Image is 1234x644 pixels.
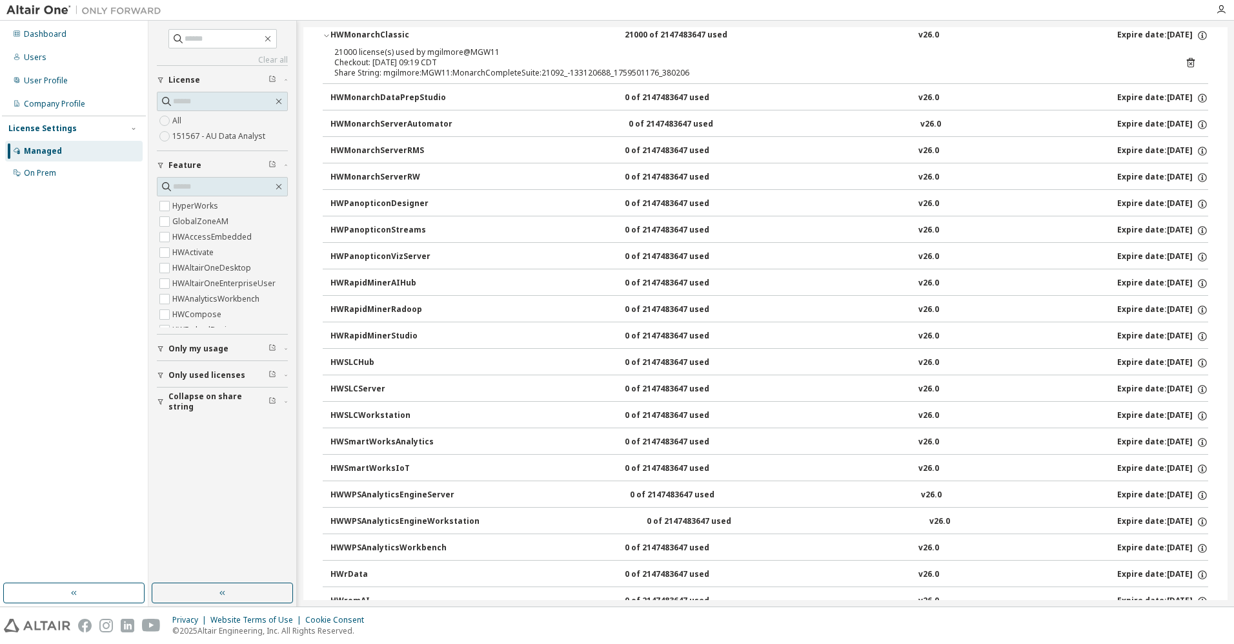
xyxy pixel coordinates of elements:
[330,516,480,528] div: HWWPSAnalyticsEngineWorkstation
[172,260,254,276] label: HWAltairOneDesktop
[625,569,741,581] div: 0 of 2147483647 used
[172,129,268,144] label: 151567 - AU Data Analyst
[172,214,231,229] label: GlobalZoneAM
[157,151,288,180] button: Feature
[330,172,447,183] div: HWMonarchServerRW
[330,92,447,104] div: HWMonarchDataPrepStudio
[1117,198,1208,210] div: Expire date: [DATE]
[330,110,1208,139] button: HWMonarchServerAutomator0 of 2147483647 usedv26.0Expire date:[DATE]
[172,245,216,260] label: HWActivate
[330,296,1208,324] button: HWRapidMinerRadoop0 of 2147483647 usedv26.0Expire date:[DATE]
[330,137,1208,165] button: HWMonarchServerRMS0 of 2147483647 usedv26.0Expire date:[DATE]
[330,569,447,581] div: HWrData
[918,278,939,289] div: v26.0
[330,437,447,448] div: HWSmartWorksAnalytics
[918,543,939,554] div: v26.0
[121,619,134,632] img: linkedin.svg
[268,160,276,171] span: Clear filter
[168,370,245,380] span: Only used licenses
[918,30,939,41] div: v26.0
[918,251,939,263] div: v26.0
[24,99,85,109] div: Company Profile
[918,225,939,236] div: v26.0
[268,75,276,85] span: Clear filter
[157,388,288,416] button: Collapse on share string
[334,47,1166,57] div: 21000 license(s) used by mgilmore@MGW11
[1117,304,1208,316] div: Expire date: [DATE]
[168,391,268,412] span: Collapse on share string
[1117,569,1208,581] div: Expire date: [DATE]
[918,145,939,157] div: v26.0
[1117,384,1208,395] div: Expire date: [DATE]
[625,278,741,289] div: 0 of 2147483647 used
[1117,92,1208,104] div: Expire date: [DATE]
[172,307,224,322] label: HWCompose
[625,30,741,41] div: 21000 of 2147483647 used
[78,619,92,632] img: facebook.svg
[330,384,447,395] div: HWSLCServer
[625,145,741,157] div: 0 of 2147483647 used
[305,615,372,625] div: Cookie Consent
[330,375,1208,404] button: HWSLCServer0 of 2147483647 usedv26.0Expire date:[DATE]
[330,216,1208,245] button: HWPanopticonStreams0 of 2147483647 usedv26.0Expire date:[DATE]
[629,119,745,130] div: 0 of 2147483647 used
[918,357,939,369] div: v26.0
[330,198,447,210] div: HWPanopticonDesigner
[168,75,200,85] span: License
[1117,172,1208,183] div: Expire date: [DATE]
[625,172,741,183] div: 0 of 2147483647 used
[1117,119,1208,130] div: Expire date: [DATE]
[268,397,276,407] span: Clear filter
[330,304,447,316] div: HWRapidMinerRadoop
[330,190,1208,218] button: HWPanopticonDesigner0 of 2147483647 usedv26.0Expire date:[DATE]
[172,198,221,214] label: HyperWorks
[1117,410,1208,422] div: Expire date: [DATE]
[330,278,447,289] div: HWRapidMinerAIHub
[647,516,763,528] div: 0 of 2147483647 used
[918,198,939,210] div: v26.0
[330,428,1208,457] button: HWSmartWorksAnalytics0 of 2147483647 usedv26.0Expire date:[DATE]
[918,569,939,581] div: v26.0
[1117,596,1208,607] div: Expire date: [DATE]
[330,481,1208,510] button: HWWPSAnalyticsEngineServer0 of 2147483647 usedv26.0Expire date:[DATE]
[24,76,68,86] div: User Profile
[168,160,201,171] span: Feature
[8,123,77,134] div: License Settings
[330,84,1208,112] button: HWMonarchDataPrepStudio0 of 2147483647 usedv26.0Expire date:[DATE]
[172,615,210,625] div: Privacy
[142,619,161,632] img: youtube.svg
[918,331,939,342] div: v26.0
[330,410,447,422] div: HWSLCWorkstation
[625,463,741,475] div: 0 of 2147483647 used
[330,331,447,342] div: HWRapidMinerStudio
[1117,490,1208,501] div: Expire date: [DATE]
[918,172,939,183] div: v26.0
[921,490,942,501] div: v26.0
[330,463,447,475] div: HWSmartWorksIoT
[918,304,939,316] div: v26.0
[1117,437,1208,448] div: Expire date: [DATE]
[157,361,288,390] button: Only used licenses
[1117,145,1208,157] div: Expire date: [DATE]
[330,225,447,236] div: HWPanopticonStreams
[1117,278,1208,289] div: Expire date: [DATE]
[625,92,741,104] div: 0 of 2147483647 used
[625,304,741,316] div: 0 of 2147483647 used
[24,146,62,156] div: Managed
[330,543,447,554] div: HWWPSAnalyticsWorkbench
[625,225,741,236] div: 0 of 2147483647 used
[1117,543,1208,554] div: Expire date: [DATE]
[330,402,1208,430] button: HWSLCWorkstation0 of 2147483647 usedv26.0Expire date:[DATE]
[330,508,1208,536] button: HWWPSAnalyticsEngineWorkstation0 of 2147483647 usedv26.0Expire date:[DATE]
[268,344,276,354] span: Clear filter
[330,119,452,130] div: HWMonarchServerAutomator
[24,52,46,63] div: Users
[334,57,1166,68] div: Checkout: [DATE] 09:19 CDT
[330,490,454,501] div: HWWPSAnalyticsEngineServer
[1117,251,1208,263] div: Expire date: [DATE]
[1117,357,1208,369] div: Expire date: [DATE]
[330,251,447,263] div: HWPanopticonVizServer
[330,163,1208,192] button: HWMonarchServerRW0 of 2147483647 usedv26.0Expire date:[DATE]
[330,269,1208,298] button: HWRapidMinerAIHub0 of 2147483647 usedv26.0Expire date:[DATE]
[172,291,262,307] label: HWAnalyticsWorkbench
